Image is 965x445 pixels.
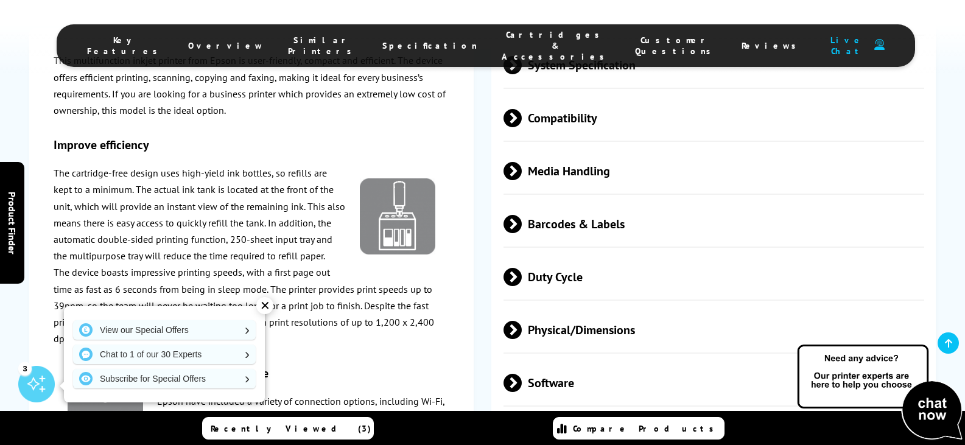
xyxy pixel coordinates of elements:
span: Live Chat [827,35,868,57]
span: Cartridges & Accessories [502,29,611,62]
span: Duty Cycle [504,254,925,300]
a: Compare Products [553,417,725,440]
img: user-headset-duotone.svg [874,39,885,51]
span: Recently Viewed (3) [211,423,371,434]
p: The cartridge-free design uses high-yield ink bottles, so refills are kept to a minimum. The actu... [54,165,449,264]
span: Barcodes & Labels [504,201,925,247]
span: Overview [188,40,264,51]
span: Compare Products [573,423,720,434]
img: Open Live Chat window [795,343,965,443]
span: Key Features [87,35,164,57]
span: Software [504,360,925,405]
span: Similar Printers [288,35,358,57]
span: Compatibility [504,95,925,141]
h3: Improve efficiency [54,137,449,153]
span: Specification [382,40,477,51]
a: View our Special Offers [73,320,256,340]
a: Subscribe for Special Offers [73,369,256,388]
span: Media Handling [504,148,925,194]
div: ✕ [256,297,273,314]
img: Epson-ET2750-Refill-130.gif [346,165,449,268]
a: Recently Viewed (3) [202,417,374,440]
span: Product Finder [6,191,18,254]
p: The device boasts impressive printing speeds, with a first page out time as fast as 6 seconds fro... [54,264,449,347]
span: Customer Questions [635,35,717,57]
span: Reviews [742,40,802,51]
span: Physical/Dimensions [504,307,925,352]
div: 3 [18,362,32,375]
a: Chat to 1 of our 30 Experts [73,345,256,364]
p: This multifunction inkjet printer from Epson is user-friendly, compact and efficient. The device ... [54,52,449,119]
